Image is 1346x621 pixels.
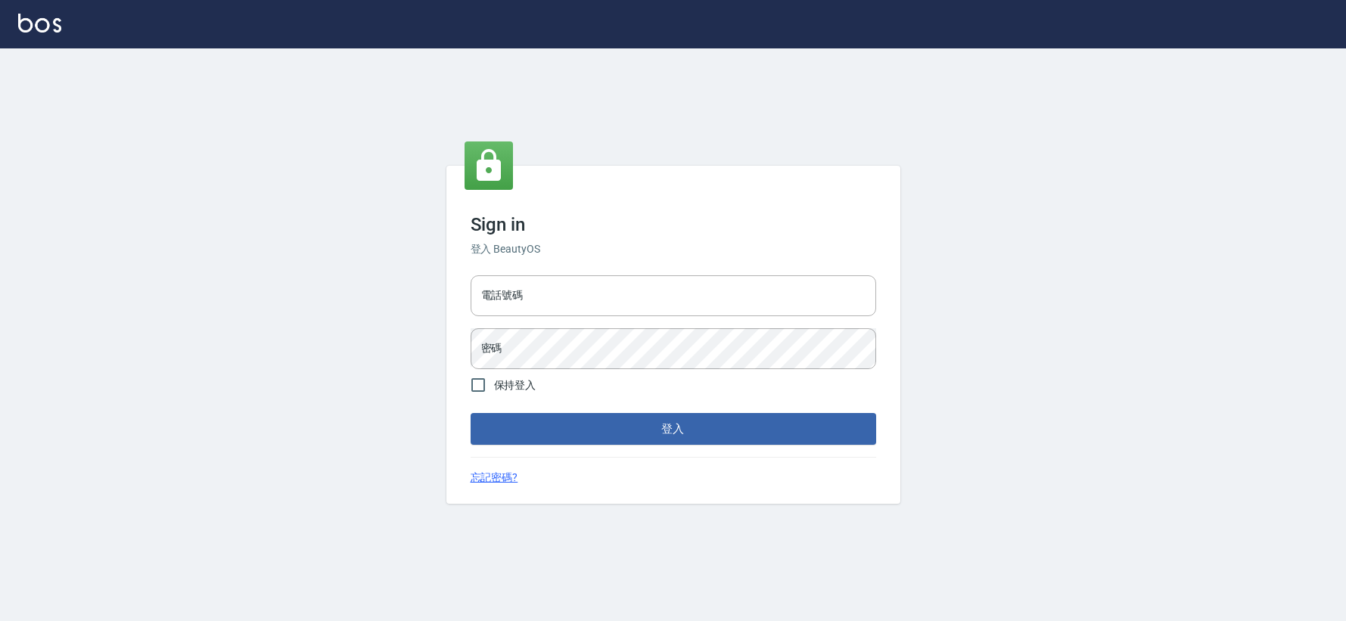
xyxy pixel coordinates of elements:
h3: Sign in [471,214,876,235]
img: Logo [18,14,61,33]
a: 忘記密碼? [471,470,518,486]
h6: 登入 BeautyOS [471,241,876,257]
span: 保持登入 [494,377,536,393]
button: 登入 [471,413,876,445]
